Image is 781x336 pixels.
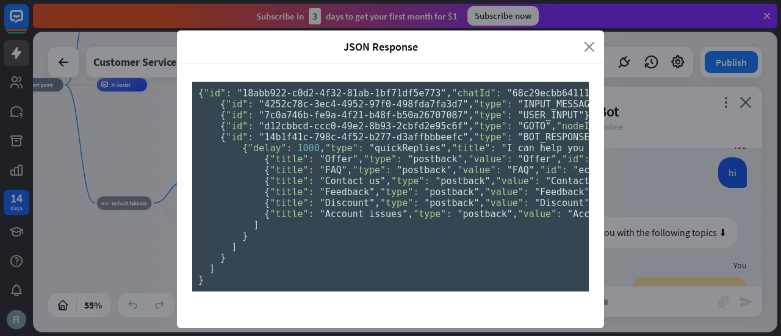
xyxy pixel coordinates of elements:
[452,88,501,99] span: "chatId":
[457,165,501,176] span: "value":
[270,209,314,220] span: "title":
[10,5,46,41] button: Open LiveChat chat widget
[259,121,468,132] span: "d12cbbcd-ccc0-49e2-8b93-2cbfd2e95c6f"
[226,110,253,121] span: "id":
[567,209,656,220] span: "Account issues"
[562,154,589,165] span: "id":
[226,121,253,132] span: "id":
[270,154,314,165] span: "title":
[237,88,446,99] span: "18abb922-c0d2-4f32-81ab-1bf71df5e773"
[413,209,452,220] span: "type":
[353,165,391,176] span: "type":
[226,132,253,143] span: "id":
[485,187,529,198] span: "value":
[298,143,320,154] span: 1000
[259,132,468,143] span: "14b1f41c-798c-4f52-b277-d3affbbbeefc"
[270,198,314,209] span: "title":
[320,165,347,176] span: "FAQ"
[502,143,744,154] span: "I can help you with the following topics ⬇"
[397,165,452,176] span: "postback"
[259,99,468,110] span: "4252c78c-3ec4-4952-97f0-498fda7fa3d7"
[270,165,314,176] span: "title":
[320,209,408,220] span: "Account issues"
[474,110,513,121] span: "type":
[507,88,650,99] span: "68c29ecbb641110007c75567"
[424,187,479,198] span: "postback"
[485,198,529,209] span: "value":
[469,154,513,165] span: "value":
[270,176,314,187] span: "title":
[325,143,364,154] span: "type":
[248,143,292,154] span: "delay":
[408,154,462,165] span: "postback"
[474,132,513,143] span: "type":
[320,198,375,209] span: "Discount"
[534,198,589,209] span: "Discount"
[507,165,534,176] span: "FAQ"
[452,143,495,154] span: "title":
[584,40,595,54] i: close
[320,154,358,165] span: "Offer"
[540,165,567,176] span: "id":
[380,198,419,209] span: "type":
[518,209,562,220] span: "value":
[474,99,513,110] span: "type":
[424,198,479,209] span: "postback"
[320,176,386,187] span: "Contact us"
[186,40,575,54] span: JSON Response
[518,99,600,110] span: "INPUT_MESSAGE"
[545,176,611,187] span: "Contact us"
[364,154,402,165] span: "type":
[518,110,584,121] span: "USER_INPUT"
[391,176,430,187] span: "type":
[369,143,446,154] span: "quickReplies"
[556,121,606,132] span: "nodeId":
[204,88,231,99] span: "id":
[270,187,314,198] span: "title":
[320,187,375,198] span: "Feedback"
[496,176,540,187] span: "value":
[518,154,556,165] span: "Offer"
[435,176,490,187] span: "postback"
[380,187,419,198] span: "type":
[534,187,589,198] span: "Feedback"
[457,209,512,220] span: "postback"
[518,121,551,132] span: "GOTO"
[192,82,589,291] pre: { , , , , , , , {}, [ , , , , , ], [ { , , }, { , }, { , , , , }, { , , [ { , , , [ { , , , }, { ...
[259,110,468,121] span: "7c0a746b-fe9a-4f21-b48f-b50a26707087"
[518,132,595,143] span: "BOT_RESPONSE"
[226,99,253,110] span: "id":
[474,121,513,132] span: "type":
